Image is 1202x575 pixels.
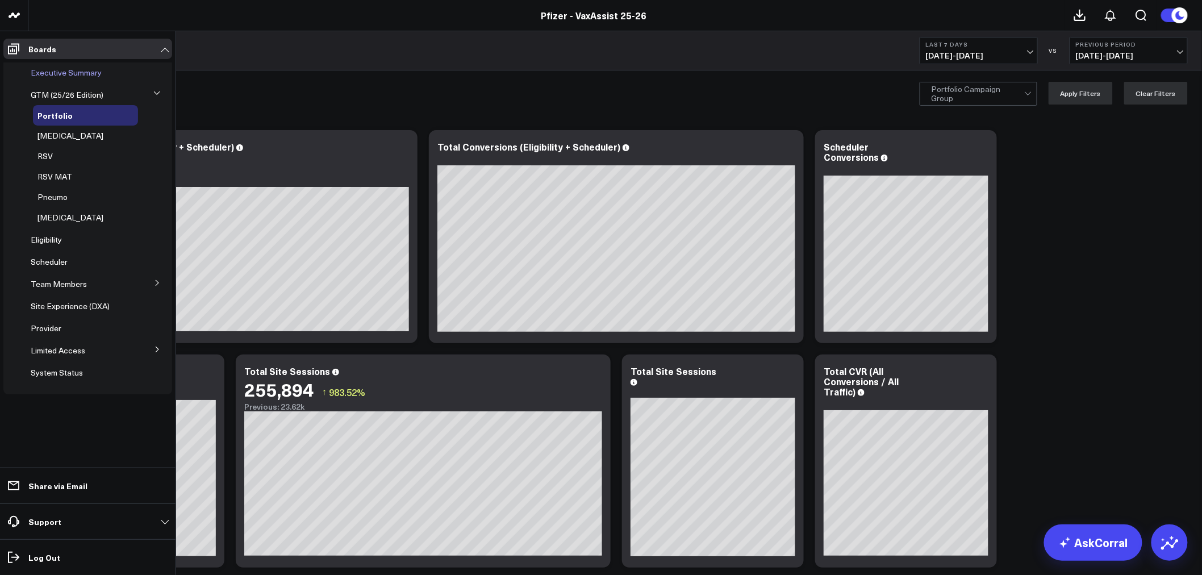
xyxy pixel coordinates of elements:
a: Log Out [3,547,172,568]
a: Site Experience (DXA) [31,302,110,311]
a: RSV [37,152,53,161]
div: Previous: 12 [51,178,409,187]
a: RSV MAT [37,172,72,181]
a: AskCorral [1044,524,1142,561]
span: System Status [31,367,83,378]
a: Executive Summary [31,68,102,77]
button: Previous Period[DATE]-[DATE] [1070,37,1188,64]
span: [MEDICAL_DATA] [37,130,103,141]
a: [MEDICAL_DATA] [37,131,103,140]
a: System Status [31,368,83,377]
span: Eligibility [31,234,62,245]
span: [MEDICAL_DATA] [37,212,103,223]
span: 983.52% [329,386,365,398]
span: Provider [31,323,61,334]
div: Previous: 23.62k [244,402,602,411]
p: Boards [28,44,56,53]
button: Last 7 Days[DATE]-[DATE] [920,37,1038,64]
div: VS [1044,47,1064,54]
a: Eligibility [31,235,62,244]
span: RSV MAT [37,171,72,182]
a: Scheduler [31,257,68,266]
span: RSV [37,151,53,161]
p: Log Out [28,553,60,562]
span: Scheduler [31,256,68,267]
a: Pneumo [37,193,68,202]
span: Team Members [31,278,87,289]
a: Limited Access [31,346,85,355]
div: Total Site Sessions [244,365,330,377]
p: Share via Email [28,481,87,490]
span: Portfolio [37,110,73,121]
a: [MEDICAL_DATA] [37,213,103,222]
a: Team Members [31,280,87,289]
p: Support [28,517,61,526]
a: GTM (25/26 Edition) [31,90,103,99]
span: Executive Summary [31,67,102,78]
span: [DATE] - [DATE] [1076,51,1182,60]
div: Total Conversions (Eligibility + Scheduler) [437,140,620,153]
span: Limited Access [31,345,85,356]
div: 255,894 [244,379,314,399]
span: Site Experience (DXA) [31,301,110,311]
span: [DATE] - [DATE] [926,51,1032,60]
span: GTM (25/26 Edition) [31,89,103,100]
a: Provider [31,324,61,333]
div: Total Site Sessions [631,365,716,377]
b: Last 7 Days [926,41,1032,48]
b: Previous Period [1076,41,1182,48]
div: Scheduler Conversions [824,140,879,163]
a: Portfolio [37,111,73,120]
button: Clear Filters [1124,82,1188,105]
span: Pneumo [37,191,68,202]
a: Pfizer - VaxAssist 25-26 [541,9,647,22]
div: Total CVR (All Conversions / All Traffic) [824,365,899,398]
span: ↑ [322,385,327,399]
button: Apply Filters [1049,82,1113,105]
